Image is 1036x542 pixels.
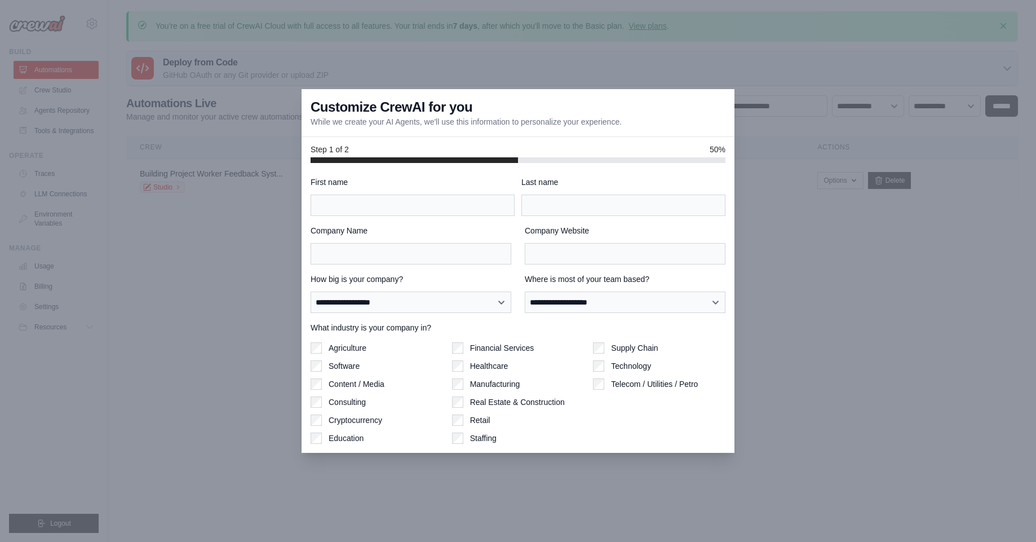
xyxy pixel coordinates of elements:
label: Telecom / Utilities / Petro [611,378,698,390]
label: Staffing [470,433,497,444]
label: First name [311,177,515,188]
label: Retail [470,415,490,426]
label: Cryptocurrency [329,415,382,426]
label: How big is your company? [311,274,511,285]
label: Where is most of your team based? [525,274,725,285]
span: Step 1 of 2 [311,144,349,155]
label: Company Name [311,225,511,236]
label: Education [329,433,364,444]
label: Content / Media [329,378,384,390]
label: Real Estate & Construction [470,396,565,408]
label: Software [329,360,360,372]
p: While we create your AI Agents, we'll use this information to personalize your experience. [311,116,622,127]
label: Healthcare [470,360,508,372]
label: Technology [611,360,651,372]
label: Financial Services [470,342,534,354]
label: What industry is your company in? [311,322,725,333]
label: Last name [521,177,725,188]
label: Manufacturing [470,378,520,390]
label: Consulting [329,396,366,408]
span: 50% [710,144,725,155]
label: Supply Chain [611,342,658,354]
label: Agriculture [329,342,366,354]
label: Company Website [525,225,725,236]
h3: Customize CrewAI for you [311,98,472,116]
